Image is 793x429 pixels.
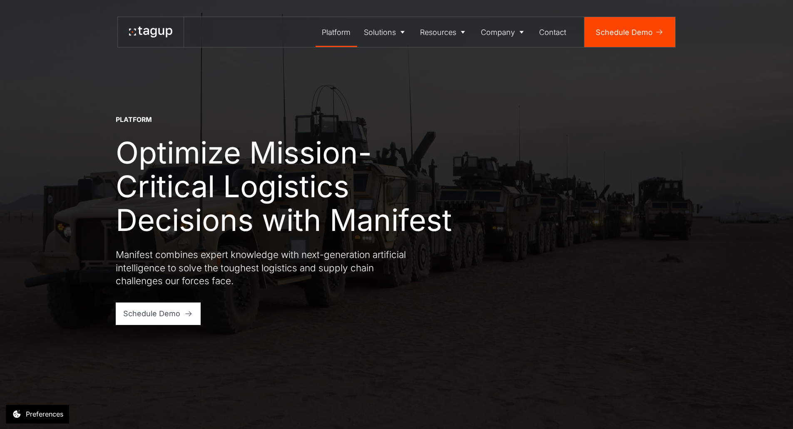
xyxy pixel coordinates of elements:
[533,17,573,47] a: Contact
[584,17,675,47] a: Schedule Demo
[116,136,465,237] h1: Optimize Mission-Critical Logistics Decisions with Manifest
[116,248,415,288] p: Manifest combines expert knowledge with next-generation artificial intelligence to solve the toug...
[322,27,351,38] div: Platform
[481,27,515,38] div: Company
[357,17,414,47] a: Solutions
[123,308,180,319] div: Schedule Demo
[26,409,63,419] div: Preferences
[116,303,201,325] a: Schedule Demo
[596,27,653,38] div: Schedule Demo
[364,27,396,38] div: Solutions
[414,17,475,47] a: Resources
[474,17,533,47] a: Company
[420,27,456,38] div: Resources
[116,115,152,124] div: Platform
[316,17,358,47] a: Platform
[539,27,566,38] div: Contact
